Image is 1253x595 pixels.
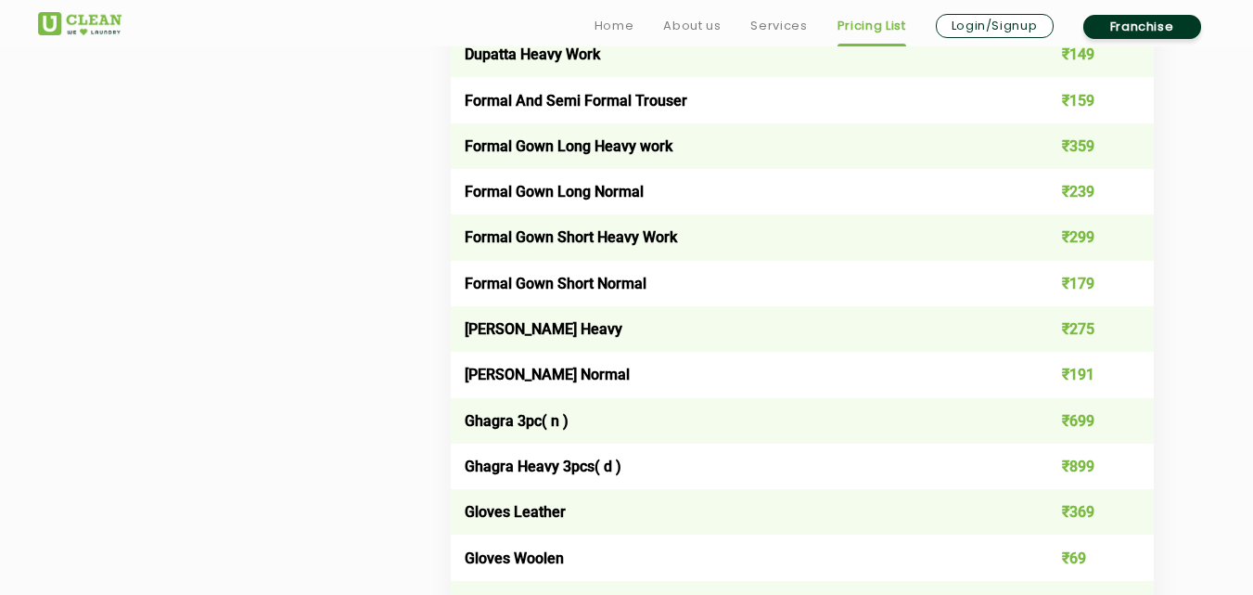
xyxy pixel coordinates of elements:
[1013,352,1154,397] td: ₹191
[1013,398,1154,444] td: ₹699
[1083,15,1201,39] a: Franchise
[1013,77,1154,123] td: ₹159
[1013,489,1154,535] td: ₹369
[451,214,1014,260] td: Formal Gown Short Heavy Work
[1013,535,1154,580] td: ₹69
[451,32,1014,77] td: Dupatta Heavy Work
[451,261,1014,306] td: Formal Gown Short Normal
[451,535,1014,580] td: Gloves Woolen
[663,15,721,37] a: About us
[750,15,807,37] a: Services
[451,398,1014,444] td: Ghagra 3pc( n )
[451,444,1014,489] td: Ghagra Heavy 3pcs( d )
[451,352,1014,397] td: [PERSON_NAME] Normal
[451,77,1014,123] td: Formal And Semi Formal Trouser
[837,15,906,37] a: Pricing List
[451,489,1014,535] td: Gloves Leather
[1013,444,1154,489] td: ₹899
[38,12,121,35] img: UClean Laundry and Dry Cleaning
[595,15,634,37] a: Home
[936,14,1054,38] a: Login/Signup
[451,169,1014,214] td: Formal Gown Long Normal
[1013,123,1154,169] td: ₹359
[1013,306,1154,352] td: ₹275
[1013,169,1154,214] td: ₹239
[451,123,1014,169] td: Formal Gown Long Heavy work
[1013,32,1154,77] td: ₹149
[451,306,1014,352] td: [PERSON_NAME] Heavy
[1013,214,1154,260] td: ₹299
[1013,261,1154,306] td: ₹179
